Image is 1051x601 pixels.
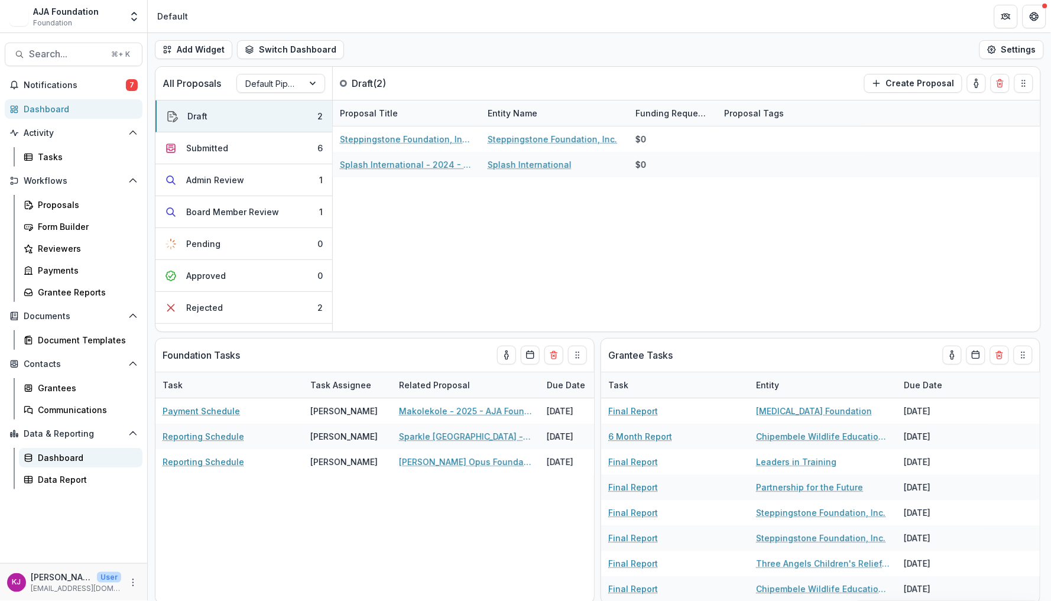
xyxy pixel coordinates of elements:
[481,100,628,126] div: Entity Name
[540,372,628,398] div: Due Date
[24,359,124,369] span: Contacts
[1023,5,1046,28] button: Get Help
[544,346,563,365] button: Delete card
[237,40,344,59] button: Switch Dashboard
[756,506,885,519] a: Steppingstone Foundation, Inc.
[303,379,378,391] div: Task Assignee
[756,456,836,468] a: Leaders in Training
[155,260,332,292] button: Approved0
[187,110,207,122] div: Draft
[186,269,226,282] div: Approved
[157,10,188,22] div: Default
[352,76,440,90] p: Draft ( 2 )
[756,430,890,443] a: Chipembele Wildlife Education Trust
[38,286,133,298] div: Grantee Reports
[12,579,21,586] div: Karen Jarrett
[392,379,477,391] div: Related Proposal
[155,228,332,260] button: Pending0
[717,100,865,126] div: Proposal Tags
[756,532,885,544] a: Steppingstone Foundation, Inc.
[38,151,133,163] div: Tasks
[31,583,121,594] p: [EMAIL_ADDRESS][DOMAIN_NAME]
[33,5,99,18] div: AJA Foundation
[897,525,985,551] div: [DATE]
[163,76,221,90] p: All Proposals
[186,174,244,186] div: Admin Review
[897,475,985,500] div: [DATE]
[155,164,332,196] button: Admin Review1
[24,176,124,186] span: Workflows
[399,430,533,443] a: Sparkle [GEOGRAPHIC_DATA] - 2025 - AJA Foundation Grant Application
[126,79,138,91] span: 7
[749,372,897,398] div: Entity
[24,80,126,90] span: Notifications
[608,481,658,493] a: Final Report
[333,100,481,126] div: Proposal Title
[608,405,658,417] a: Final Report
[635,158,646,171] div: $0
[186,206,279,218] div: Board Member Review
[1014,74,1033,93] button: Drag
[19,400,142,420] a: Communications
[317,269,323,282] div: 0
[38,404,133,416] div: Communications
[186,238,220,250] div: Pending
[897,379,949,391] div: Due Date
[19,378,142,398] a: Grantees
[756,557,890,570] a: Three Angels Children's Relief, Inc.
[5,124,142,142] button: Open Activity
[608,583,658,595] a: Final Report
[19,282,142,302] a: Grantee Reports
[38,220,133,233] div: Form Builder
[897,424,985,449] div: [DATE]
[497,346,516,365] button: toggle-assigned-to-me
[24,429,124,439] span: Data & Reporting
[864,74,962,93] button: Create Proposal
[29,48,104,60] span: Search...
[488,158,572,171] a: Splash International
[155,379,190,391] div: Task
[540,379,592,391] div: Due Date
[608,348,673,362] p: Grantee Tasks
[392,372,540,398] div: Related Proposal
[317,110,323,122] div: 2
[319,174,323,186] div: 1
[19,470,142,489] a: Data Report
[5,171,142,190] button: Open Workflows
[608,506,658,519] a: Final Report
[19,147,142,167] a: Tasks
[756,405,872,417] a: [MEDICAL_DATA] Foundation
[897,500,985,525] div: [DATE]
[340,158,473,171] a: Splash International - 2024 - AJA Foundation Grant Application
[109,48,132,61] div: ⌘ + K
[756,583,890,595] a: Chipembele Wildlife Education Trust
[540,424,628,449] div: [DATE]
[540,449,628,475] div: [DATE]
[126,576,140,590] button: More
[319,206,323,218] div: 1
[317,142,323,154] div: 6
[521,346,540,365] button: Calendar
[601,372,749,398] div: Task
[608,430,672,443] a: 6 Month Report
[310,430,378,443] div: [PERSON_NAME]
[979,40,1044,59] button: Settings
[601,379,635,391] div: Task
[303,372,392,398] div: Task Assignee
[38,473,133,486] div: Data Report
[481,107,544,119] div: Entity Name
[153,8,193,25] nav: breadcrumb
[186,142,228,154] div: Submitted
[994,5,1018,28] button: Partners
[5,76,142,95] button: Notifications7
[897,398,985,424] div: [DATE]
[990,346,1009,365] button: Delete card
[163,430,244,443] a: Reporting Schedule
[966,346,985,365] button: Calendar
[97,572,121,583] p: User
[717,107,791,119] div: Proposal Tags
[333,107,405,119] div: Proposal Title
